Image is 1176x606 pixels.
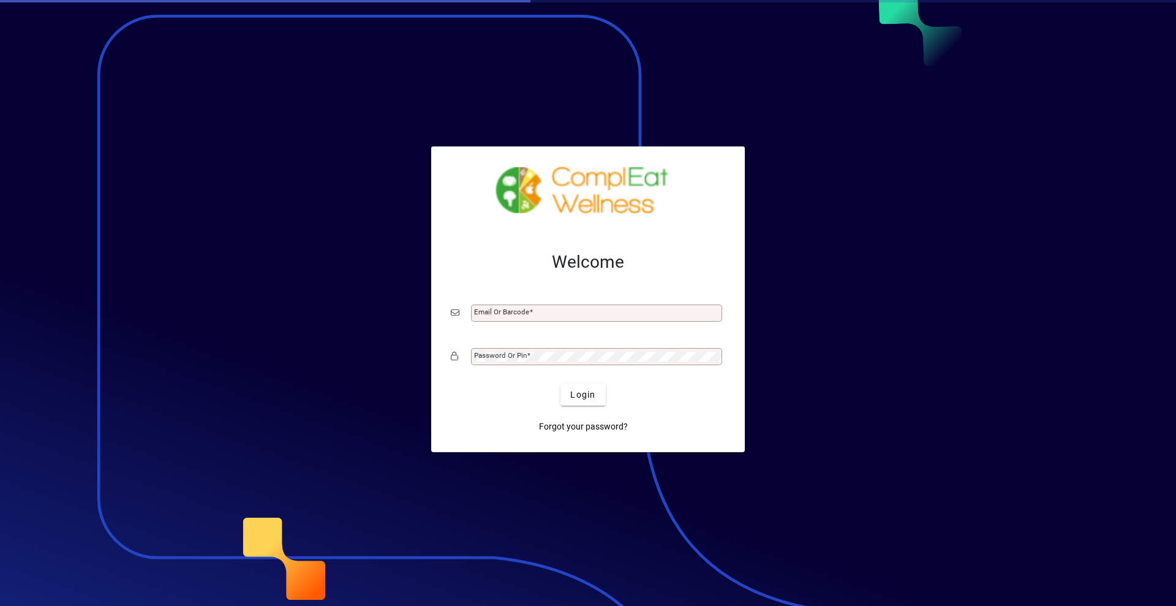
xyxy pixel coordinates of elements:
[474,351,527,360] mat-label: Password or Pin
[534,415,633,437] a: Forgot your password?
[451,252,725,273] h2: Welcome
[474,308,529,316] mat-label: Email or Barcode
[539,420,628,433] span: Forgot your password?
[570,388,595,401] span: Login
[560,384,605,406] button: Login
